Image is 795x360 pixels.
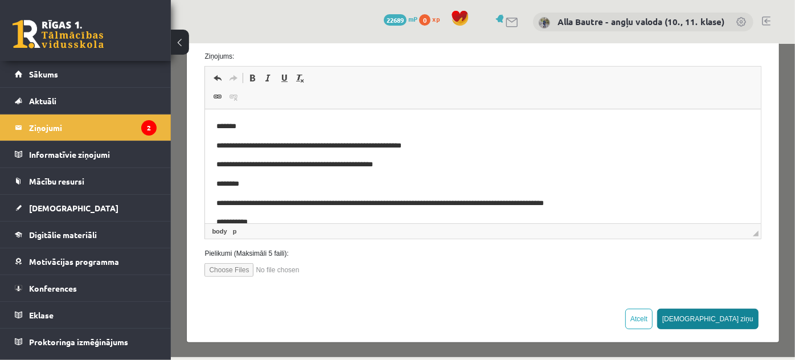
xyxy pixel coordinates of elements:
[29,256,119,267] span: Motivācijas programma
[15,141,157,167] a: Informatīvie ziņojumi
[11,11,544,119] body: Editor, wiswyg-editor-47024895743120-1757955071-879
[55,27,71,42] a: Redo (Ctrl+Y)
[454,265,482,285] button: Atcelt
[29,69,58,79] span: Sākums
[13,20,104,48] a: Rīgas 1. Tālmācības vidusskola
[29,176,84,186] span: Mācību resursi
[39,27,55,42] a: Undo (Ctrl+Z)
[29,114,157,141] legend: Ziņojumi
[558,16,724,27] a: Alla Bautre - angļu valoda (10., 11. klase)
[39,46,55,60] a: Link (Ctrl+K)
[384,14,417,23] a: 22689 mP
[29,230,97,240] span: Digitālie materiāli
[60,182,68,193] a: p element
[384,14,407,26] span: 22689
[29,96,56,106] span: Aktuāli
[419,14,445,23] a: 0 xp
[15,275,157,301] a: Konferences
[15,248,157,275] a: Motivācijas programma
[408,14,417,23] span: mP
[25,7,599,18] label: Ziņojums:
[582,187,588,193] span: Resize
[486,265,588,285] button: [DEMOGRAPHIC_DATA] ziņu
[15,114,157,141] a: Ziņojumi2
[15,302,157,328] a: Eklase
[15,329,157,355] a: Proktoringa izmēģinājums
[34,66,589,179] iframe: Editor, wiswyg-editor-47024895743120-1757955071-879
[539,17,550,28] img: Alla Bautre - angļu valoda (10., 11. klase)
[29,141,157,167] legend: Informatīvie ziņojumi
[55,46,71,60] a: Unlink
[15,222,157,248] a: Digitālie materiāli
[29,310,54,320] span: Eklase
[141,120,157,136] i: 2
[432,14,440,23] span: xp
[73,27,89,42] a: Bold (Ctrl+B)
[15,168,157,194] a: Mācību resursi
[29,203,118,213] span: [DEMOGRAPHIC_DATA]
[29,283,77,293] span: Konferences
[15,61,157,87] a: Sākums
[29,337,128,347] span: Proktoringa izmēģinājums
[15,195,157,221] a: [DEMOGRAPHIC_DATA]
[419,14,431,26] span: 0
[89,27,105,42] a: Italic (Ctrl+I)
[121,27,137,42] a: Remove Format
[39,182,58,193] a: body element
[15,88,157,114] a: Aktuāli
[25,204,599,215] label: Pielikumi (Maksimāli 5 faili):
[105,27,121,42] a: Underline (Ctrl+U)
